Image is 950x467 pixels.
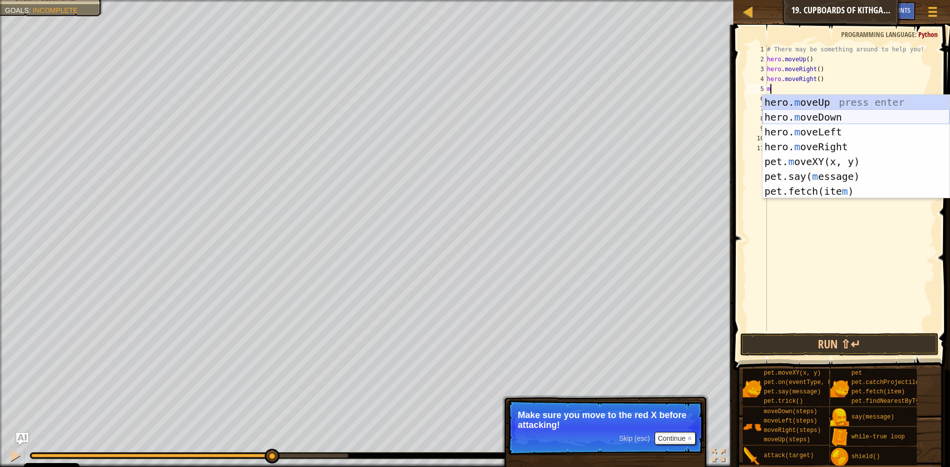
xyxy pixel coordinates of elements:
[740,333,939,356] button: Run ⇧↵
[743,447,761,466] img: portrait.png
[830,448,849,467] img: portrait.png
[852,414,894,421] span: say(message)
[841,30,915,39] span: Programming language
[747,124,767,133] div: 9
[743,379,761,398] img: portrait.png
[747,104,767,114] div: 7
[764,408,817,415] span: moveDown(steps)
[747,74,767,84] div: 4
[852,388,905,395] span: pet.fetch(item)
[852,398,948,405] span: pet.findNearestByType(type)
[862,2,889,20] button: Ask AI
[619,434,650,442] span: Skip (esc)
[764,398,803,405] span: pet.trick()
[764,370,821,377] span: pet.moveXY(x, y)
[830,379,849,398] img: portrait.png
[33,6,78,14] span: Incomplete
[747,114,767,124] div: 8
[518,410,693,430] p: Make sure you move to the red X before attacking!
[764,379,856,386] span: pet.on(eventType, handler)
[747,94,767,104] div: 6
[747,64,767,74] div: 3
[852,453,880,460] span: shield()
[920,2,945,25] button: Show game menu
[5,6,29,14] span: Goals
[16,433,28,445] button: Ask AI
[830,428,849,447] img: portrait.png
[915,30,918,39] span: :
[852,370,862,377] span: pet
[867,5,884,15] span: Ask AI
[655,432,696,445] button: Continue
[852,433,905,440] span: while-true loop
[747,54,767,64] div: 2
[29,6,33,14] span: :
[5,447,25,467] button: Ctrl + P: Pause
[747,44,767,54] div: 1
[747,143,767,153] div: 11
[764,436,810,443] span: moveUp(steps)
[764,388,821,395] span: pet.say(message)
[743,418,761,436] img: portrait.png
[747,84,767,94] div: 5
[764,418,817,425] span: moveLeft(steps)
[918,30,938,39] span: Python
[830,408,849,427] img: portrait.png
[852,379,944,386] span: pet.catchProjectile(arrow)
[764,427,821,434] span: moveRight(steps)
[747,133,767,143] div: 10
[894,5,910,15] span: Hints
[709,447,728,467] button: Toggle fullscreen
[764,452,814,459] span: attack(target)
